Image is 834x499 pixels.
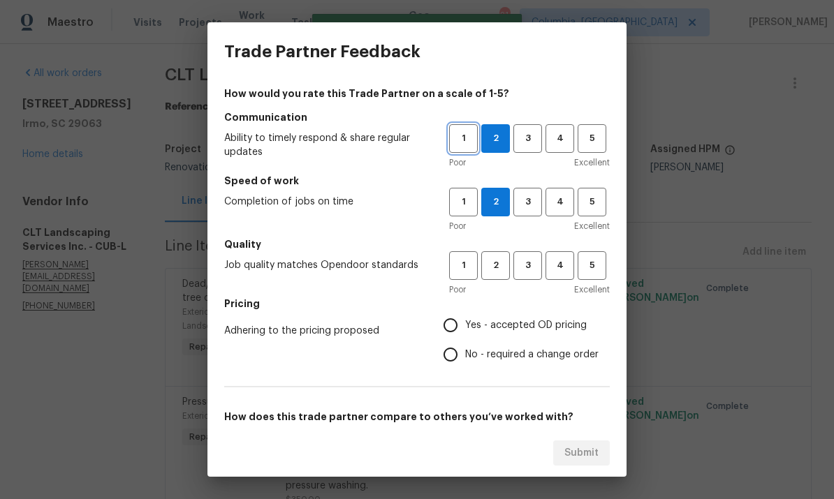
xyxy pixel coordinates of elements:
[481,188,510,216] button: 2
[451,258,476,274] span: 1
[578,251,606,280] button: 5
[449,124,478,153] button: 1
[224,110,610,124] h5: Communication
[513,124,542,153] button: 3
[481,251,510,280] button: 2
[449,156,466,170] span: Poor
[451,131,476,147] span: 1
[224,410,610,424] h5: How does this trade partner compare to others you’ve worked with?
[574,156,610,170] span: Excellent
[465,318,587,333] span: Yes - accepted OD pricing
[449,283,466,297] span: Poor
[515,258,541,274] span: 3
[449,251,478,280] button: 1
[578,124,606,153] button: 5
[224,195,427,209] span: Completion of jobs on time
[578,188,606,216] button: 5
[224,237,610,251] h5: Quality
[579,194,605,210] span: 5
[574,283,610,297] span: Excellent
[451,194,476,210] span: 1
[224,258,427,272] span: Job quality matches Opendoor standards
[515,194,541,210] span: 3
[444,311,610,369] div: Pricing
[482,194,509,210] span: 2
[579,258,605,274] span: 5
[449,219,466,233] span: Poor
[547,194,573,210] span: 4
[546,188,574,216] button: 4
[515,131,541,147] span: 3
[513,251,542,280] button: 3
[513,188,542,216] button: 3
[482,131,509,147] span: 2
[224,174,610,188] h5: Speed of work
[547,131,573,147] span: 4
[546,124,574,153] button: 4
[224,131,427,159] span: Ability to timely respond & share regular updates
[546,251,574,280] button: 4
[224,297,610,311] h5: Pricing
[481,124,510,153] button: 2
[224,42,420,61] h3: Trade Partner Feedback
[224,87,610,100] h4: How would you rate this Trade Partner on a scale of 1-5?
[547,258,573,274] span: 4
[483,258,509,274] span: 2
[465,348,599,362] span: No - required a change order
[449,188,478,216] button: 1
[574,219,610,233] span: Excellent
[224,324,421,338] span: Adhering to the pricing proposed
[579,131,605,147] span: 5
